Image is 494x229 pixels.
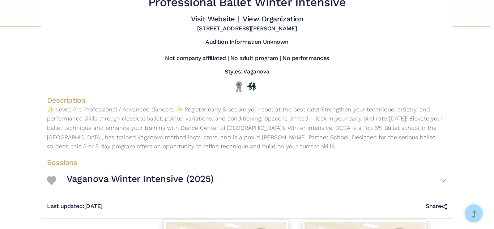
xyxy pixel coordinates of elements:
img: In Person [247,81,256,91]
a: View Organization [243,14,303,23]
h4: Description [47,96,447,105]
p: ✨ Level: Pre-Professional / Advanced dancers ✨ Register early & secure your spot at the best rate... [47,105,447,151]
img: Heart [47,176,56,185]
h5: Audition Information Unknown [205,38,289,46]
h4: Sessions [47,158,447,167]
h5: Not company affiliated | [165,55,229,62]
img: Local [234,81,243,92]
a: Visit Website | [191,14,239,23]
h5: No performances [282,55,329,62]
button: Vaganova Winter Intensive (2025) [67,170,447,191]
h5: [STREET_ADDRESS][PERSON_NAME] [197,25,297,33]
h5: No adult program | [230,55,281,62]
h5: Styles: Vaganova [225,68,269,76]
h3: Vaganova Winter Intensive (2025) [67,173,214,185]
h5: Share [426,203,447,210]
span: Last updated: [47,203,84,209]
h5: [DATE] [47,203,103,210]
